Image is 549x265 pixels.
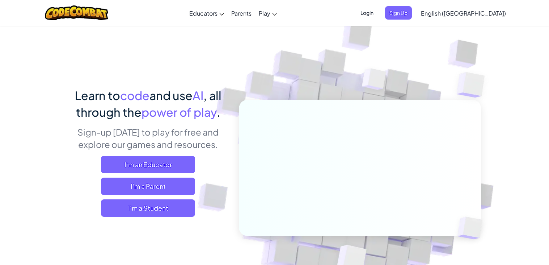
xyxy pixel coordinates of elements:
[142,105,217,119] span: power of play
[228,3,255,23] a: Parents
[75,88,120,103] span: Learn to
[445,202,499,254] img: Overlap cubes
[101,156,195,173] a: I'm an Educator
[101,178,195,195] a: I'm a Parent
[120,88,149,103] span: code
[385,6,412,20] button: Sign Up
[193,88,203,103] span: AI
[417,3,510,23] a: English ([GEOGRAPHIC_DATA])
[255,3,280,23] a: Play
[348,54,400,108] img: Overlap cubes
[356,6,378,20] button: Login
[45,5,108,20] img: CodeCombat logo
[259,9,270,17] span: Play
[101,199,195,217] button: I'm a Student
[149,88,193,103] span: and use
[217,105,220,119] span: .
[442,54,505,116] img: Overlap cubes
[186,3,228,23] a: Educators
[421,9,506,17] span: English ([GEOGRAPHIC_DATA])
[68,126,228,150] p: Sign-up [DATE] to play for free and explore our games and resources.
[189,9,218,17] span: Educators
